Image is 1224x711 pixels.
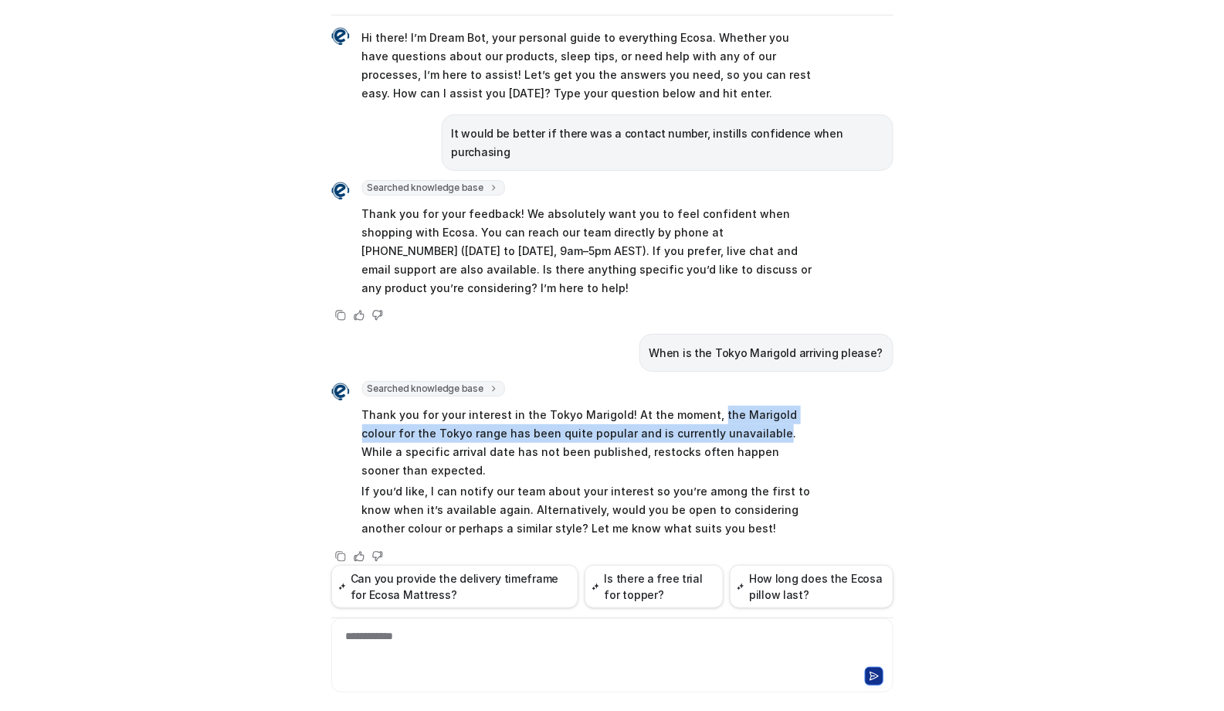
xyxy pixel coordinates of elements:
button: How long does the Ecosa pillow last? [730,565,893,608]
p: Thank you for your interest in the Tokyo Marigold! At the moment, the Marigold colour for the Tok... [362,406,814,480]
p: If you’d like, I can notify our team about your interest so you’re among the first to know when i... [362,482,814,538]
img: Widget [331,182,350,200]
p: Hi there! I’m Dream Bot, your personal guide to everything Ecosa. Whether you have questions abou... [362,29,814,103]
p: Thank you for your feedback! We absolutely want you to feel confident when shopping with Ecosa. Y... [362,205,814,298]
p: When is the Tokyo Marigold arriving please? [649,344,883,362]
button: Can you provide the delivery timeframe for Ecosa Mattress? [331,565,579,608]
span: Searched knowledge base [362,180,505,196]
img: Widget [331,27,350,46]
span: Searched knowledge base [362,381,505,396]
button: Is there a free trial for topper? [585,565,723,608]
img: Widget [331,383,350,401]
p: It would be better if there was a contact number, instills confidence when purchasing [452,124,883,162]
